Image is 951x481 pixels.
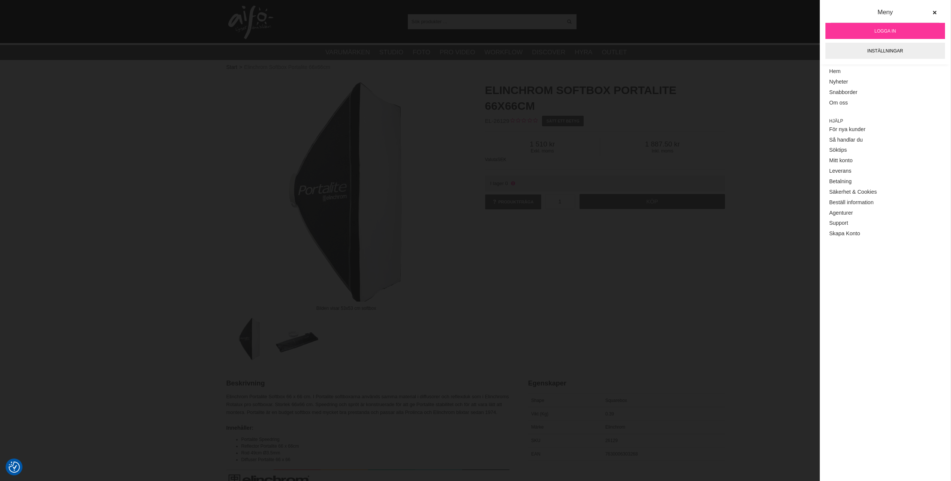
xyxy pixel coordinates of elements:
[239,63,242,71] span: >
[829,145,941,155] a: Söktips
[600,140,725,148] span: 1 887.50
[829,118,941,124] span: Hjälp
[531,398,544,403] span: Shape
[531,424,544,430] span: Märke
[244,63,330,71] span: Elinchrom Softbox Portalite 66x66cm
[227,317,272,362] img: Bilden visar 53x53 cm softbox
[602,48,627,57] a: Outlet
[605,411,614,417] span: 0.39
[829,166,941,176] a: Leverans
[9,462,20,473] img: Revisit consent button
[509,117,538,125] div: Kundbetyg: 0
[241,456,509,463] li: Diffuser Portalite 66 x 66
[226,424,509,432] h4: Innehåller:
[605,438,618,443] span: 26129
[829,77,941,87] a: Nyheter
[485,194,541,209] a: Produktfråga
[605,451,638,457] span: 7630006303268
[825,23,945,39] a: Logga in
[829,87,941,98] a: Snabborder
[829,66,941,77] a: Hem
[829,218,941,229] a: Support
[875,28,896,34] span: Logga in
[490,181,504,186] span: I lager
[485,148,600,154] span: Exkl. moms
[241,450,509,456] li: Rod 49cm Ø3.5mm
[413,48,430,57] a: Foto
[531,411,548,417] span: Vikt (Kg)
[226,379,509,388] h2: Beskrivning
[829,197,941,208] a: Beställ information
[241,436,509,443] li: Portalite Speedring
[379,48,403,57] a: Studio
[605,398,627,403] span: Squarebox
[531,451,541,457] span: EAN
[9,460,20,474] button: Samtyckesinställningar
[485,118,509,124] span: EL-26129
[831,7,939,23] div: Meny
[485,140,600,148] span: 1 510
[228,6,273,39] img: logo.png
[825,43,945,59] a: Inställningar
[829,124,941,135] a: För nya kunder
[510,181,516,186] i: Ej i lager
[485,157,497,162] span: Valuta
[600,148,725,154] span: Inkl. moms
[497,157,506,162] span: SEK
[325,48,370,57] a: Varumärken
[829,187,941,197] a: Säkerhet & Cookies
[408,16,563,27] input: Sök produkter ...
[226,393,509,416] p: Elinchrom Portalite Softbox 66 x 66 cm. I Portalite softboxarna används samma material i diffusor...
[226,63,238,71] a: Start
[241,443,509,450] li: Reflector Portalite 66 x 66cm
[485,82,725,114] h1: Elinchrom Softbox Portalite 66x66cm
[532,48,565,57] a: Discover
[528,379,725,388] h2: Egenskaper
[605,424,625,430] span: Elinchrom
[440,48,475,57] a: Pro Video
[542,116,584,126] a: Sätt ett betyg
[829,134,941,145] a: Så handlar du
[310,302,382,315] div: Bilden visar 53x53 cm softbox
[531,438,541,443] span: SKU
[226,75,466,315] img: Bilden visar 53x53 cm softbox
[484,48,523,57] a: Workflow
[575,48,592,57] a: Hyra
[580,194,725,209] a: Köp
[829,229,941,239] a: Skapa Konto
[505,181,508,186] span: 0
[275,317,320,362] img: Levereras med fodral
[829,208,941,218] a: Agenturer
[829,176,941,187] a: Betalning
[829,98,941,108] a: Om oss
[829,155,941,166] a: Mitt konto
